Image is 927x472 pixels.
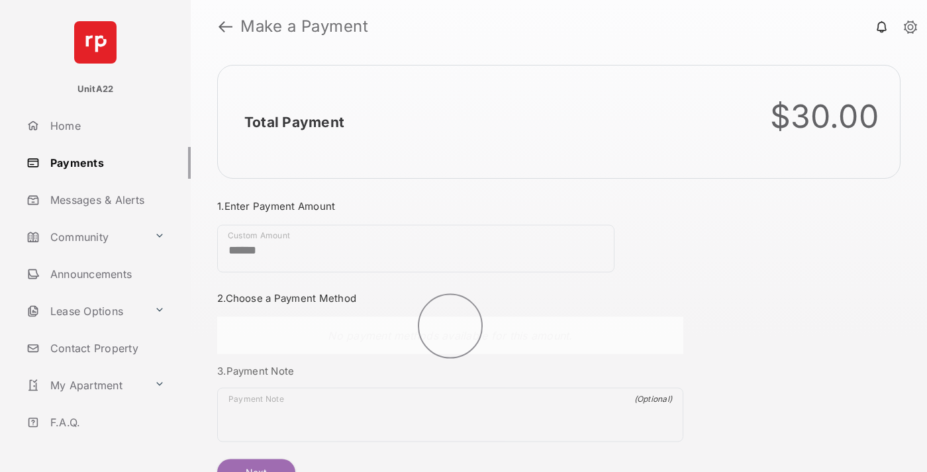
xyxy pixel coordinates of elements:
h3: 1. Enter Payment Amount [217,200,683,212]
a: My Apartment [21,369,149,401]
p: UnitA22 [77,83,114,96]
h3: 2. Choose a Payment Method [217,292,683,305]
h2: Total Payment [244,114,344,130]
a: Announcements [21,258,191,290]
a: Messages & Alerts [21,184,191,216]
a: Contact Property [21,332,191,364]
strong: Make a Payment [240,19,368,34]
a: Home [21,110,191,142]
a: Community [21,221,149,253]
a: Payments [21,147,191,179]
h3: 3. Payment Note [217,365,683,377]
a: Lease Options [21,295,149,327]
a: F.A.Q. [21,406,191,438]
img: svg+xml;base64,PHN2ZyB4bWxucz0iaHR0cDovL3d3dy53My5vcmcvMjAwMC9zdmciIHdpZHRoPSI2NCIgaGVpZ2h0PSI2NC... [74,21,117,64]
div: $30.00 [770,97,879,136]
